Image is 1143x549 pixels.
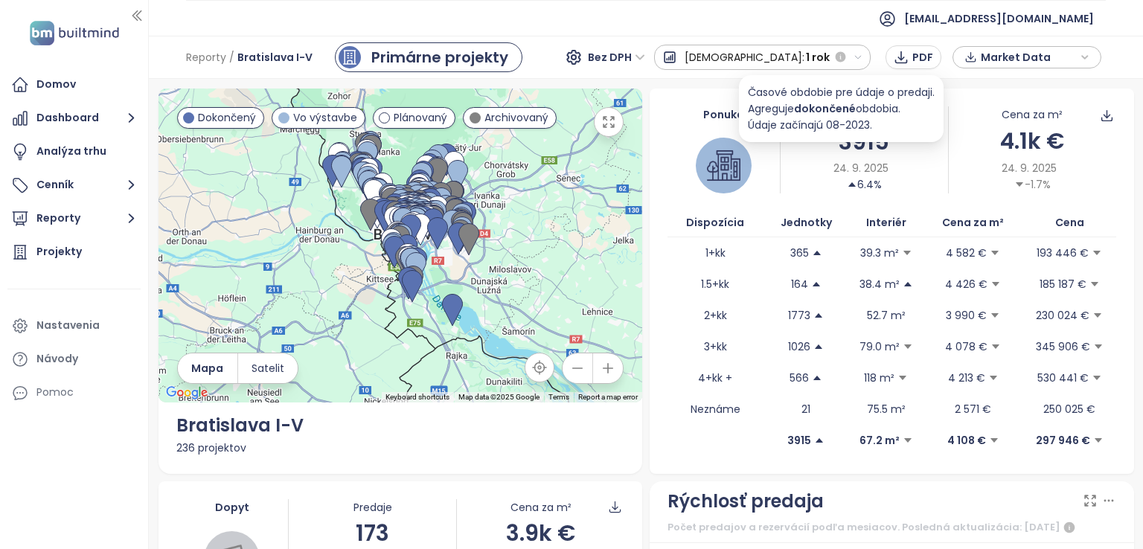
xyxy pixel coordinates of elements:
[981,46,1077,68] span: Market Data
[1093,435,1104,446] span: caret-down
[790,370,809,386] p: 566
[237,44,313,71] span: Bratislava I-V
[667,106,780,123] div: Ponuka
[335,42,522,72] a: primary
[1023,208,1115,237] th: Cena
[886,45,941,69] button: PDF
[36,142,106,161] div: Analýza trhu
[806,44,830,71] span: 1 rok
[36,243,82,261] div: Projekty
[162,383,211,402] img: Google
[948,370,985,386] p: 4 213 €
[667,518,1116,536] div: Počet predajov a rezervácií podľa mesiacov. Posledná aktualizácia: [DATE]
[814,435,825,446] span: caret-up
[238,353,298,383] button: Satelit
[850,208,923,237] th: Interiér
[897,373,908,383] span: caret-down
[685,44,804,71] span: [DEMOGRAPHIC_DATA]:
[1092,248,1102,258] span: caret-down
[588,46,645,68] span: Bez DPH
[867,401,906,417] p: 75.5 m²
[902,248,912,258] span: caret-down
[1089,279,1100,289] span: caret-down
[1014,179,1025,190] span: caret-down
[371,46,508,68] div: Primárne projekty
[847,179,857,190] span: caret-up
[252,360,284,376] span: Satelit
[781,106,948,124] div: Dostupné jednotky
[7,103,141,133] button: Dashboard
[162,383,211,402] a: Open this area in Google Maps (opens a new window)
[947,432,986,449] p: 4 108 €
[923,208,1023,237] th: Cena za m²
[36,350,78,368] div: Návody
[961,46,1093,68] div: button
[578,393,638,401] a: Report a map error
[1002,160,1057,176] span: 24. 9. 2025
[36,383,74,402] div: Pomoc
[36,75,76,94] div: Domov
[787,432,811,449] p: 3915
[654,45,871,70] button: [DEMOGRAPHIC_DATA]:1 rok
[510,499,571,516] div: Cena za m²
[790,245,809,261] p: 365
[394,109,447,126] span: Plánovaný
[990,341,1001,352] span: caret-down
[667,300,763,331] td: 2+kk
[1092,310,1103,321] span: caret-down
[812,373,822,383] span: caret-up
[289,499,456,516] div: Predaje
[7,170,141,200] button: Cenník
[7,311,141,341] a: Nastavenia
[7,204,141,234] button: Reporty
[763,208,849,237] th: Jednotky
[788,307,810,324] p: 1773
[176,440,625,456] div: 236 projektov
[178,353,237,383] button: Mapa
[1002,106,1063,123] div: Cena za m²
[859,338,900,355] p: 79.0 m²
[859,432,900,449] p: 67.2 m²
[989,435,999,446] span: caret-down
[833,160,889,176] span: 24. 9. 2025
[946,245,987,261] p: 4 582 €
[864,370,894,386] p: 118 m²
[791,276,808,292] p: 164
[1092,373,1102,383] span: caret-down
[7,137,141,167] a: Analýza trhu
[949,123,1116,158] div: 4.1k €
[801,401,810,417] p: 21
[667,362,763,394] td: 4+kk +
[7,378,141,408] div: Pomoc
[904,1,1094,36] span: [EMAIL_ADDRESS][DOMAIN_NAME]
[176,411,625,440] div: Bratislava I-V
[847,176,882,193] div: 6.4%
[1037,370,1089,386] p: 530 441 €
[1036,432,1090,449] p: 297 946 €
[990,310,1000,321] span: caret-down
[859,276,900,292] p: 38.4 m²
[860,245,899,261] p: 39.3 m²
[198,109,256,126] span: Dokončený
[7,237,141,267] a: Projekty
[945,338,987,355] p: 4 078 €
[707,149,740,182] img: house
[667,237,763,269] td: 1+kk
[667,487,824,516] div: Rýchlosť predaja
[1093,341,1104,352] span: caret-down
[988,373,999,383] span: caret-down
[1037,245,1089,261] p: 193 446 €
[1014,176,1051,193] div: -1.7%
[990,279,1001,289] span: caret-down
[813,310,824,321] span: caret-up
[1043,401,1095,417] p: 250 025 €
[25,18,124,48] img: logo
[811,279,822,289] span: caret-up
[1036,307,1089,324] p: 230 024 €
[186,44,226,71] span: Reporty
[946,307,987,324] p: 3 990 €
[903,435,913,446] span: caret-down
[667,331,763,362] td: 3+kk
[1036,338,1090,355] p: 345 906 €
[945,276,987,292] p: 4 426 €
